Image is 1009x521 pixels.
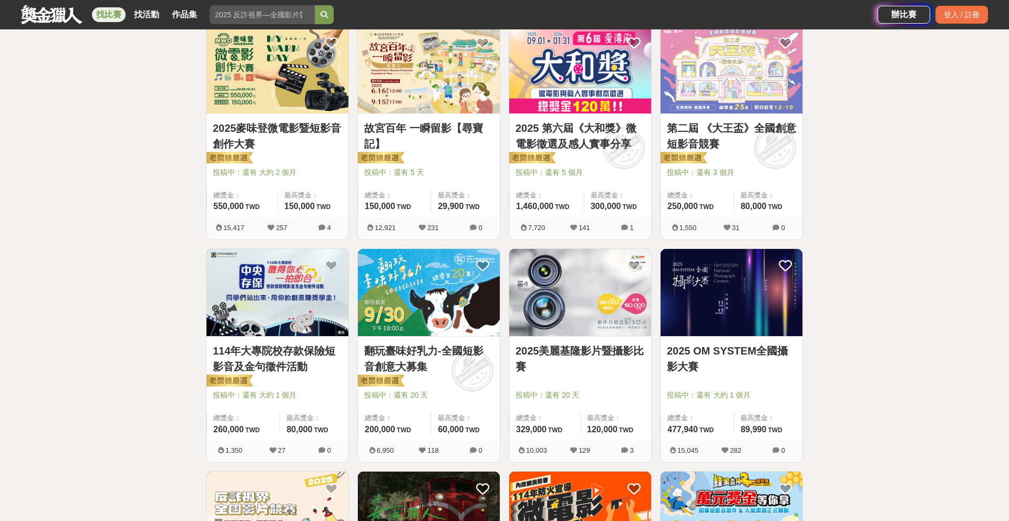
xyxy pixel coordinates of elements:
span: 0 [478,224,482,232]
span: TWD [555,203,569,211]
img: Cover Image [661,26,802,113]
span: TWD [699,426,714,434]
span: 15,045 [677,446,698,454]
span: 29,900 [438,202,464,211]
span: 15,417 [223,224,244,232]
span: 投稿中：還有 大約 1 個月 [213,390,342,401]
span: 投稿中：還有 20 天 [364,390,493,401]
span: TWD [245,426,260,434]
span: TWD [768,203,782,211]
span: 300,000 [591,202,621,211]
span: 7,720 [528,224,545,232]
span: 1 [630,224,633,232]
span: 27 [278,446,285,454]
a: 2025 OM SYSTEM全國攝影大賽 [667,343,796,374]
input: 2025 反詐視界—全國影片競賽 [210,5,315,24]
a: 辦比賽 [878,6,930,24]
img: Cover Image [661,249,802,337]
img: 老闆娘嚴選 [204,374,253,389]
span: 最高獎金： [438,413,493,423]
img: 老闆娘嚴選 [204,151,253,166]
span: 150,000 [365,202,395,211]
span: TWD [699,203,714,211]
span: 120,000 [587,425,617,434]
a: 找活動 [130,7,163,22]
span: 最高獎金： [591,190,645,201]
span: 260,000 [213,425,244,434]
a: 2025美麗基隆影片暨攝影比賽 [516,343,645,374]
img: Cover Image [207,249,348,337]
span: TWD [548,426,562,434]
span: 投稿中：還有 5 個月 [516,167,645,178]
img: 老闆娘嚴選 [356,374,404,389]
span: TWD [245,203,260,211]
span: 總獎金： [213,413,273,423]
span: 最高獎金： [286,413,342,423]
span: 0 [327,446,331,454]
span: 150,000 [284,202,315,211]
span: TWD [465,203,479,211]
span: 550,000 [213,202,244,211]
img: Cover Image [358,249,500,337]
span: 投稿中：還有 20 天 [516,390,645,401]
a: 2025 第六屆《大和獎》微電影徵選及感人實事分享 [516,120,645,152]
img: 老闆娘嚴選 [658,151,707,166]
img: 老闆娘嚴選 [507,151,555,166]
span: 總獎金： [516,413,574,423]
a: 114年大專院校存款保險短影音及金句徵件活動 [213,343,342,374]
a: Cover Image [509,26,651,114]
span: 1,460,000 [516,202,553,211]
div: 登入 / 註冊 [935,6,988,24]
span: 總獎金： [365,190,425,201]
span: 最高獎金： [740,190,796,201]
span: TWD [397,203,411,211]
a: 找比賽 [92,7,126,22]
span: TWD [397,426,411,434]
a: Cover Image [358,26,500,114]
span: 231 [427,224,439,232]
span: 6,950 [377,446,394,454]
a: 2025麥味登微電影暨短影音創作大賽 [213,120,342,152]
span: 282 [730,446,742,454]
span: 477,940 [667,425,698,434]
img: 老闆娘嚴選 [356,151,404,166]
span: TWD [619,426,633,434]
span: 31 [732,224,739,232]
span: 0 [781,446,785,454]
span: 80,000 [740,202,766,211]
span: 141 [579,224,590,232]
span: 257 [276,224,287,232]
img: Cover Image [509,249,651,337]
span: 3 [630,446,633,454]
span: 投稿中：還有 大約 1 個月 [667,390,796,401]
span: 投稿中：還有 3 個月 [667,167,796,178]
img: Cover Image [509,26,651,113]
span: 1,550 [679,224,697,232]
a: 作品集 [168,7,201,22]
span: 最高獎金： [438,190,493,201]
span: 200,000 [365,425,395,434]
span: 80,000 [286,425,312,434]
span: 投稿中：還有 5 天 [364,167,493,178]
span: TWD [623,203,637,211]
span: 60,000 [438,425,464,434]
span: TWD [768,426,782,434]
span: 總獎金： [667,413,727,423]
span: 0 [781,224,785,232]
span: TWD [465,426,479,434]
span: 最高獎金： [587,413,645,423]
span: 129 [579,446,590,454]
img: Cover Image [207,26,348,113]
span: 1,350 [225,446,243,454]
span: 118 [427,446,439,454]
span: 10,003 [526,446,547,454]
a: 第二屆 《大王盃》全國創意短影音競賽 [667,120,796,152]
span: 329,000 [516,425,547,434]
span: TWD [316,203,331,211]
span: 4 [327,224,331,232]
img: Cover Image [358,26,500,113]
